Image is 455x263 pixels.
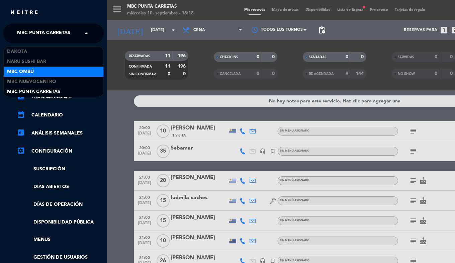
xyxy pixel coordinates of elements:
span: MBC Punta Carretas [17,26,70,40]
a: Configuración [17,147,104,155]
span: MBC Ombú [7,68,34,76]
a: Suscripción [17,165,104,173]
a: account_balance_walletTransacciones [17,93,104,101]
a: Días abiertos [17,183,104,191]
a: Disponibilidad pública [17,218,104,226]
a: Menus [17,236,104,244]
span: NARU Sushi Bar [7,58,46,66]
a: Gestión de usuarios [17,254,104,261]
img: MEITRE [10,10,38,15]
i: settings_applications [17,147,25,155]
a: assessmentANÁLISIS SEMANALES [17,129,104,137]
span: Dakota [7,48,27,56]
span: MBC Punta Carretas [7,88,60,96]
a: calendar_monthCalendario [17,111,104,119]
i: calendar_month [17,110,25,118]
span: pending_actions [318,26,326,34]
span: MBC Nuevocentro [7,78,56,86]
i: assessment [17,128,25,137]
a: Días de Operación [17,201,104,208]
